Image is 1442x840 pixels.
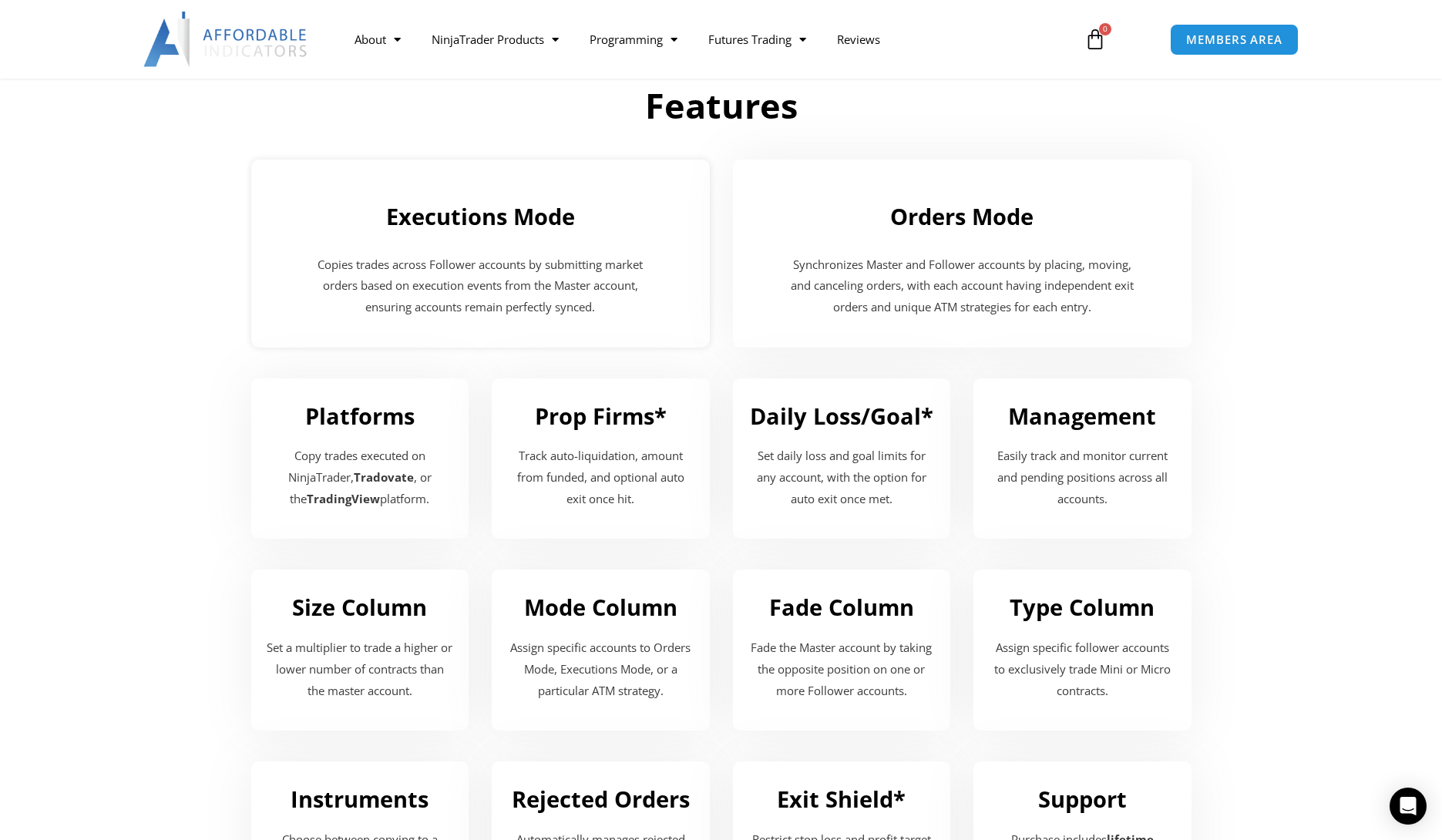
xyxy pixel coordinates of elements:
h2: Size Column [267,593,454,622]
span: 0 [1099,23,1111,35]
h2: Platforms [267,402,454,431]
p: Synchronizes Master and Follower accounts by placing, moving, and canceling orders, with each acc... [787,254,1138,319]
h2: Rejected Orders [507,785,694,814]
p: Set a multiplier to trade a higher or lower number of contracts than the master account. [267,637,454,702]
p: Track auto-liquidation, amount from funded, and optional auto exit once hit. [507,445,694,510]
p: Assign specific follower accounts to exclusively trade Mini or Micro contracts. [989,637,1176,702]
h2: Support [989,785,1176,814]
p: Assign specific accounts to Orders Mode, Executions Mode, or a particular ATM strategy. [507,637,694,702]
h2: Features [290,83,1153,129]
a: NinjaTrader Products [416,22,574,57]
div: Open Intercom Messenger [1390,788,1427,825]
a: MEMBERS AREA [1170,24,1299,55]
a: Futures Trading [693,22,822,57]
nav: Menu [339,22,1067,57]
h2: Fade Column [748,593,936,622]
h2: Executions Mode [267,202,694,231]
p: Easily track and monitor current and pending positions across all accounts. [989,445,1176,510]
p: Copy trades executed on NinjaTrader, , or the platform. [267,445,454,510]
h2: Prop Firms* [507,402,694,431]
h2: Daily Loss/Goal* [748,402,936,431]
a: About [339,22,416,57]
h2: Type Column [989,593,1176,622]
a: 0 [1061,17,1129,62]
a: Programming [574,22,693,57]
h2: Mode Column [507,593,694,622]
h2: Management [989,402,1176,431]
a: Reviews [822,22,896,57]
h2: Orders Mode [748,202,1176,231]
strong: TradingView [307,491,380,506]
strong: Tradovate [354,469,414,485]
p: Copies trades across Follower accounts by submitting market orders based on execution events from... [305,254,656,319]
h2: Instruments [267,785,454,814]
p: Set daily loss and goal limits for any account, with the option for auto exit once met. [748,445,936,510]
p: Fade the Master account by taking the opposite position on one or more Follower accounts. [748,637,936,702]
h2: Exit Shield* [748,785,936,814]
img: LogoAI | Affordable Indicators – NinjaTrader [143,12,309,67]
span: MEMBERS AREA [1186,34,1282,45]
